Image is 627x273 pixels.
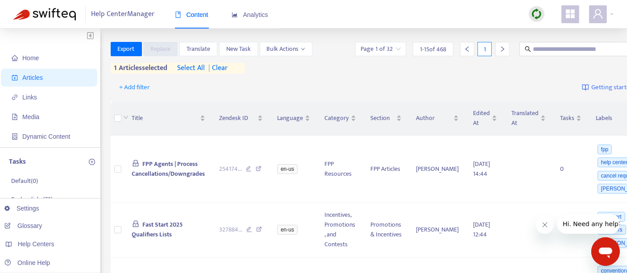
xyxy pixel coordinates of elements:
[9,157,26,167] p: Tasks
[478,42,492,56] div: 1
[598,212,625,222] span: fast start
[260,42,312,56] button: Bulk Actionsdown
[4,205,39,212] a: Settings
[591,237,620,266] iframe: Button to launch messaging window
[560,113,574,123] span: Tasks
[12,114,18,120] span: file-image
[123,115,129,120] span: down
[178,63,205,74] span: select all
[13,8,76,21] img: Swifteq
[557,214,620,234] iframe: Message from company
[208,62,210,74] span: |
[232,11,268,18] span: Analytics
[504,101,553,136] th: Translated At
[370,113,394,123] span: Section
[132,113,198,123] span: Title
[220,113,256,123] span: Zendesk ID
[409,203,466,257] td: [PERSON_NAME]
[125,101,212,136] th: Title
[111,42,142,56] button: Export
[220,164,242,174] span: 254174 ...
[416,113,452,123] span: Author
[598,145,612,154] span: fpp
[12,133,18,140] span: container
[205,63,228,74] span: clear
[187,44,210,54] span: Translate
[118,44,135,54] span: Export
[317,203,363,257] td: Incentives, Promotions, and Contests
[536,216,554,234] iframe: Close message
[582,84,589,91] img: image-link
[232,12,238,18] span: area-chart
[473,108,490,128] span: Edited At
[409,136,466,203] td: [PERSON_NAME]
[22,74,43,81] span: Articles
[22,133,70,140] span: Dynamic Content
[466,101,504,136] th: Edited At
[132,220,139,227] span: lock
[132,219,183,240] span: Fast Start 2025 Qualifiers Lists
[499,46,506,52] span: right
[11,176,38,186] p: Default ( 0 )
[5,6,64,13] span: Hi. Need any help?
[267,44,305,54] span: Bulk Actions
[219,42,258,56] button: New Task
[531,8,542,20] img: sync.dc5367851b00ba804db3.png
[420,45,446,54] span: 1 - 15 of 468
[363,101,409,136] th: Section
[226,44,251,54] span: New Task
[565,8,576,19] span: appstore
[12,55,18,61] span: home
[132,159,205,179] span: FPP Agents | Process Cancellations/Downgrades
[593,8,603,19] span: user
[91,6,155,23] span: Help Center Manager
[22,113,39,120] span: Media
[12,94,18,100] span: link
[409,101,466,136] th: Author
[18,240,54,248] span: Help Centers
[175,11,208,18] span: Content
[473,219,490,240] span: [DATE] 12:44
[270,101,317,136] th: Language
[179,42,217,56] button: Translate
[4,259,50,266] a: Online Help
[464,46,470,52] span: left
[89,159,95,165] span: plus-circle
[553,101,589,136] th: Tasks
[553,203,589,257] td: 0
[317,136,363,203] td: FPP Resources
[277,225,298,235] span: en-us
[12,74,18,81] span: account-book
[4,222,42,229] a: Glossary
[22,54,39,62] span: Home
[525,46,531,52] span: search
[113,80,157,95] button: + Add filter
[120,82,150,93] span: + Add filter
[363,136,409,203] td: FPP Articles
[220,225,243,235] span: 327884 ...
[212,101,270,136] th: Zendesk ID
[22,94,37,101] span: Links
[277,164,298,174] span: en-us
[363,203,409,257] td: Promotions & Incentives
[111,63,168,74] span: 1 articles selected
[132,160,139,167] span: lock
[175,12,181,18] span: book
[473,159,490,179] span: [DATE] 14:44
[324,113,349,123] span: Category
[317,101,363,136] th: Category
[553,136,589,203] td: 0
[511,108,539,128] span: Translated At
[301,47,305,51] span: down
[11,194,53,204] p: Broken links ( 72 )
[277,113,303,123] span: Language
